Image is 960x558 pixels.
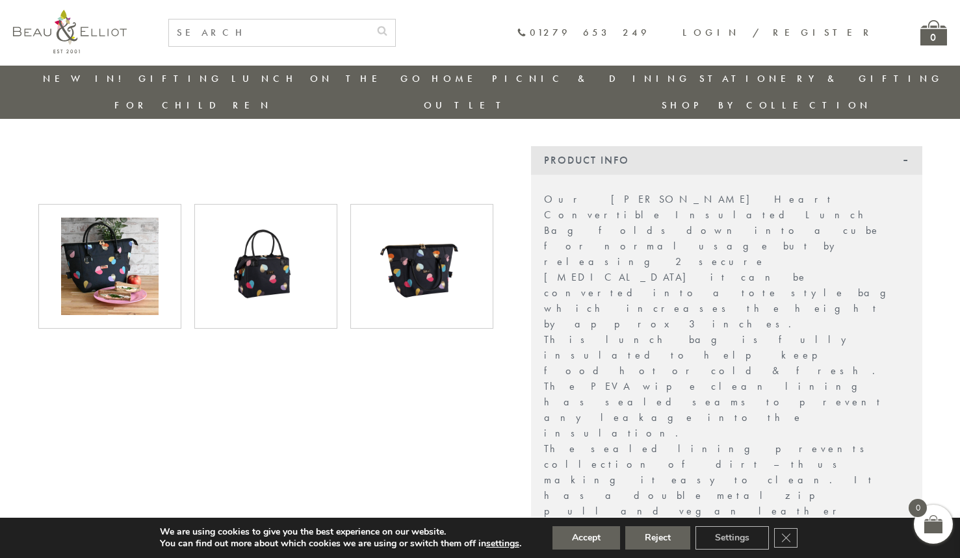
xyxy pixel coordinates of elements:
[774,528,798,548] button: Close GDPR Cookie Banner
[699,72,943,85] a: Stationery & Gifting
[920,20,947,45] a: 0
[625,526,690,550] button: Reject
[492,72,691,85] a: Picnic & Dining
[373,218,471,315] img: Emily Heart Convertible Lunch Bag
[160,538,521,550] p: You can find out more about which cookies we are using or switch them off in .
[169,19,369,46] input: SEARCH
[231,72,424,85] a: Lunch On The Go
[682,26,875,39] a: Login / Register
[114,99,272,112] a: For Children
[424,99,510,112] a: Outlet
[517,27,650,38] a: 01279 653 249
[138,72,223,85] a: Gifting
[43,72,130,85] a: New in!
[432,72,484,85] a: Home
[909,499,927,517] span: 0
[695,526,769,550] button: Settings
[13,10,127,53] img: logo
[662,99,872,112] a: Shop by collection
[552,526,620,550] button: Accept
[486,538,519,550] button: settings
[217,218,315,315] img: Emily Heart Convertible Lunch Bag
[531,146,922,175] div: Product Info
[160,526,521,538] p: We are using cookies to give you the best experience on our website.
